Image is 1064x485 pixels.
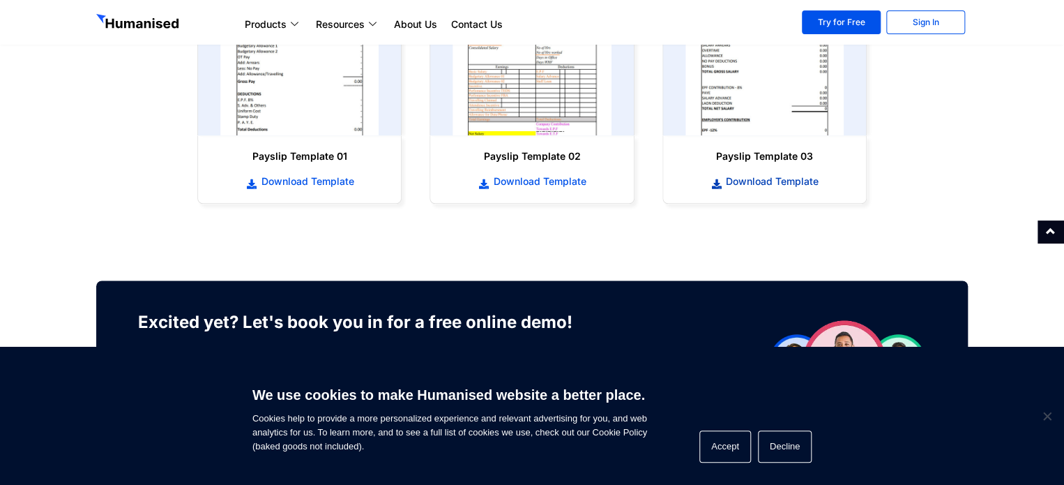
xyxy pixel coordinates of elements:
[444,16,510,33] a: Contact Us
[212,174,387,189] a: Download Template
[699,431,751,463] button: Accept
[886,10,965,34] a: Sign In
[444,149,619,163] h6: Payslip Template 02
[257,174,354,188] span: Download Template
[252,385,647,405] h6: We use cookies to make Humanised website a better place.
[490,174,586,188] span: Download Template
[444,174,619,189] a: Download Template
[758,431,812,463] button: Decline
[677,149,852,163] h6: Payslip Template 03
[1040,409,1054,423] span: Decline
[677,174,852,189] a: Download Template
[309,16,387,33] a: Resources
[802,10,881,34] a: Try for Free
[252,378,647,454] span: Cookies help to provide a more personalized experience and relevant advertising for you, and web ...
[138,343,595,360] p: Book a call now to:
[238,16,309,33] a: Products
[96,14,181,32] img: GetHumanised Logo
[722,174,819,188] span: Download Template
[138,308,595,336] h3: Excited yet? Let's book you in for a free online demo!
[387,16,444,33] a: About Us
[212,149,387,163] h6: Payslip Template 01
